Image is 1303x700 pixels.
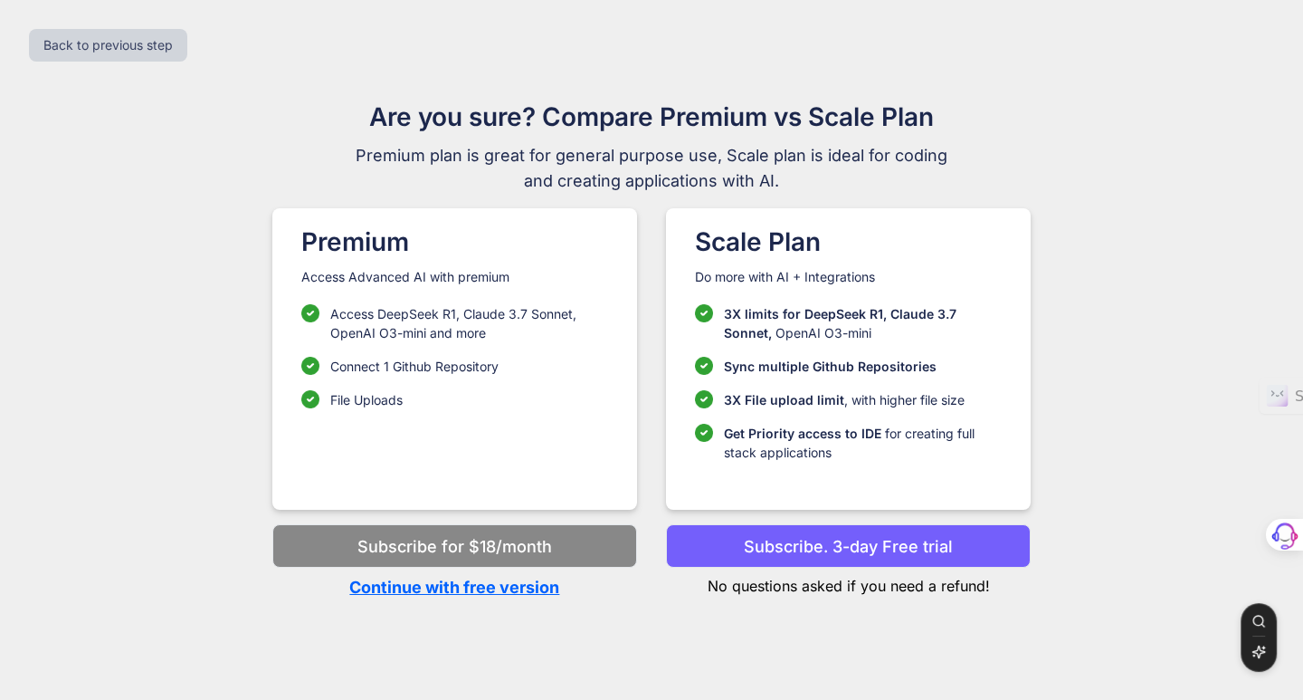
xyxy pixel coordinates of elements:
[301,390,319,408] img: checklist
[272,575,637,599] p: Continue with free version
[330,390,403,409] p: File Uploads
[724,392,844,408] span: 3X File upload limit
[666,568,1031,597] p: No questions asked if you need a refund!
[301,357,319,375] img: checklist
[724,357,937,376] p: Sync multiple Github Repositories
[272,524,637,568] button: Subscribe for $18/month
[301,223,608,261] h1: Premium
[695,304,713,322] img: checklist
[330,357,499,376] p: Connect 1 Github Repository
[695,223,1002,261] h1: Scale Plan
[357,534,552,559] p: Subscribe for $18/month
[724,390,965,409] p: , with higher file size
[744,534,953,559] p: Subscribe. 3-day Free trial
[695,424,713,442] img: checklist
[695,357,713,375] img: checklist
[347,143,956,194] span: Premium plan is great for general purpose use, Scale plan is ideal for coding and creating applic...
[301,268,608,286] p: Access Advanced AI with premium
[29,29,187,62] button: Back to previous step
[347,98,956,136] h1: Are you sure? Compare Premium vs Scale Plan
[724,426,881,441] span: Get Priority access to IDE
[330,304,608,342] p: Access DeepSeek R1, Claude 3.7 Sonnet, OpenAI O3-mini and more
[666,524,1031,568] button: Subscribe. 3-day Free trial
[724,424,1002,462] p: for creating full stack applications
[301,304,319,322] img: checklist
[695,390,713,408] img: checklist
[724,306,956,340] span: 3X limits for DeepSeek R1, Claude 3.7 Sonnet,
[724,304,1002,342] p: OpenAI O3-mini
[695,268,1002,286] p: Do more with AI + Integrations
